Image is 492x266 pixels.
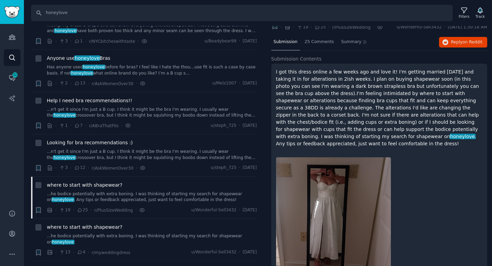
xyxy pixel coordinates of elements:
[293,24,294,31] span: ·
[88,249,89,256] span: ·
[91,207,92,214] span: ·
[47,22,257,34] a: ...ding. My dress is crepe and can show everything without shapewear. That being said, Skimms and...
[55,38,57,45] span: ·
[271,55,322,63] span: Submission Contents
[47,149,257,161] a: ...n't get it since I'm just a B cup. I think it might be the bra I'm wearing. I usually wear the...
[451,39,482,45] span: Reply
[59,38,68,44] span: 3
[74,80,85,87] span: 13
[136,164,137,172] span: ·
[55,207,57,214] span: ·
[243,249,257,255] span: [DATE]
[243,207,257,213] span: [DATE]
[88,80,89,87] span: ·
[47,182,122,189] span: where to start with shapewear?
[121,122,122,129] span: ·
[297,24,308,30] span: 19
[138,38,139,45] span: ·
[74,165,85,171] span: 12
[47,139,133,146] span: Looking for bra recommendations :)
[77,207,88,213] span: 25
[397,24,442,30] span: u/Wonderful-Sell3432
[47,97,132,104] a: Help I need bra recommendations!!
[94,208,133,213] span: r/PlusSizeWedding
[59,80,68,87] span: 2
[74,38,83,44] span: 1
[88,164,89,172] span: ·
[47,64,257,76] a: Has anyone usedhoneylovebefore for bras? I feel like I hate the thou...use fit is such a case by ...
[4,6,20,18] img: GummySearch logo
[463,40,482,44] span: on Reddit
[305,39,334,45] span: 25 Comments
[332,25,371,30] span: r/PlusSizeWedding
[47,233,257,245] a: ...he bodice potentially with extra boning. I was thinking of starting my search for shapewear on...
[73,249,74,256] span: ·
[55,122,57,129] span: ·
[70,122,71,129] span: ·
[70,38,71,45] span: ·
[70,71,93,76] span: honeylove
[92,81,133,86] span: r/AskWomenOver30
[55,80,57,87] span: ·
[212,80,236,87] span: u/Melz1007
[476,14,485,19] div: Track
[70,164,71,172] span: ·
[243,38,257,44] span: [DATE]
[450,134,476,139] span: honeylove
[47,224,122,231] a: where to start with shapewear?
[239,80,240,87] span: ·
[191,207,236,213] span: u/Wonderful-Sell3432
[314,24,326,30] span: 25
[74,123,83,129] span: 7
[328,24,330,31] span: ·
[311,24,312,31] span: ·
[59,207,70,213] span: 19
[243,80,257,87] span: [DATE]
[52,240,74,244] span: honeylove
[92,166,133,171] span: r/AskWomenOver30
[243,165,257,171] span: [DATE]
[77,249,85,255] span: 4
[281,24,282,31] span: ·
[73,207,74,214] span: ·
[47,55,110,62] span: Anyone use Bras
[85,122,86,129] span: ·
[473,6,487,20] button: Track
[373,24,374,31] span: ·
[59,249,70,255] span: 13
[243,123,257,129] span: [DATE]
[70,80,71,87] span: ·
[47,55,110,62] a: Anyone usehoneyloveBras
[239,123,240,129] span: ·
[55,249,57,256] span: ·
[341,39,361,45] span: Summary
[239,165,240,171] span: ·
[54,28,77,33] span: honeylove
[444,24,446,30] span: ·
[136,80,137,87] span: ·
[82,65,105,69] span: honeylove
[47,191,257,203] a: ...he bodice potentially with extra boning. I was thinking of starting my search for shapewear on...
[12,72,18,77] span: 32
[448,24,487,30] span: [DATE] 1:30:18 AM
[89,39,135,44] span: r/NYCbitcheswithtaste
[210,123,236,129] span: u/steph_725
[239,207,240,213] span: ·
[53,155,76,160] span: honeylove
[191,249,236,255] span: u/Wonderful-Sell3432
[52,197,74,202] span: honeylove
[4,69,20,86] a: 32
[47,107,257,119] a: ...n't get it since I'm just a B cup. I think it might be the bra I'm wearing. I usually wear the...
[274,39,298,45] span: Submission
[59,123,68,129] span: 1
[459,14,469,19] div: Filters
[276,68,483,147] p: I got this dress online a few weeks ago and love it! I'm getting married [DATE] and taking it in ...
[74,55,100,61] span: honeylove
[53,113,76,118] span: honeylove
[85,38,86,45] span: ·
[439,37,487,48] button: Replyon Reddit
[135,207,137,214] span: ·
